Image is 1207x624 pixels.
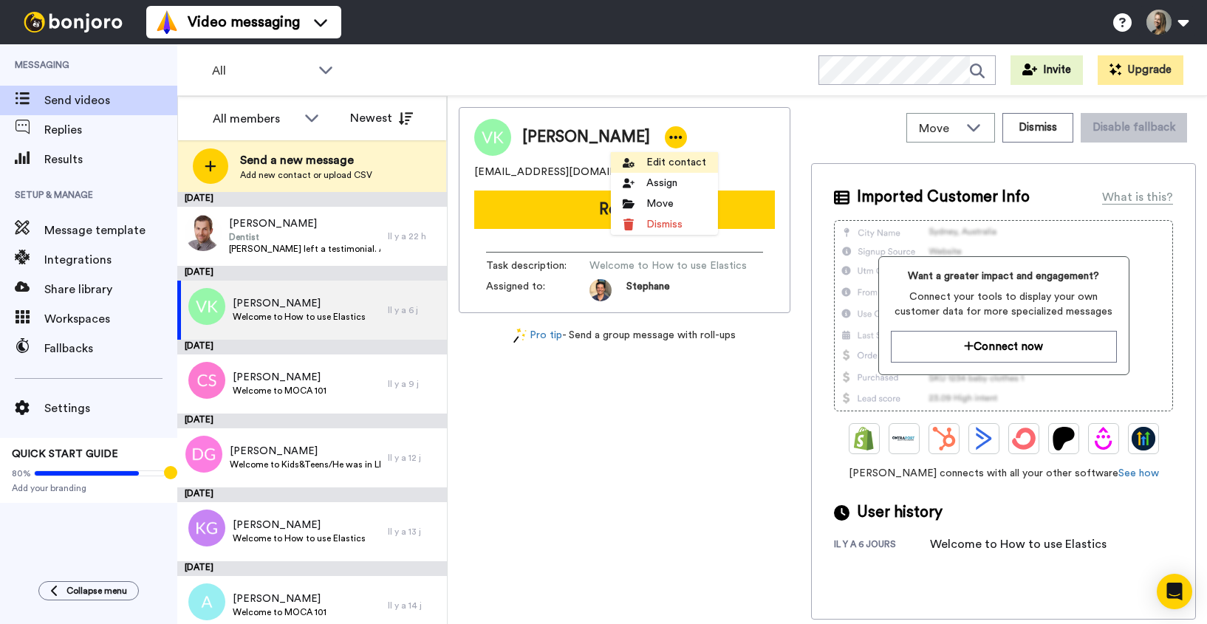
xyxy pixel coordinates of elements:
span: [PERSON_NAME] [522,126,650,148]
div: Il y a 9 j [388,378,440,390]
button: Disable fallback [1081,113,1187,143]
div: [DATE] [177,192,447,207]
span: [PERSON_NAME] [233,518,366,532]
div: [DATE] [177,266,447,281]
img: Ontraport [892,427,916,450]
img: GoHighLevel [1132,427,1155,450]
span: Integrations [44,251,177,269]
span: [PERSON_NAME] [233,370,326,385]
span: Replies [44,121,177,139]
a: Pro tip [513,328,562,343]
li: Assign [611,173,718,193]
span: Send a new message [240,151,372,169]
div: Welcome to How to use Elastics [930,535,1107,553]
span: Stephane [626,279,670,301]
div: All members [213,110,297,128]
span: Share library [44,281,177,298]
div: Il y a 6 j [388,304,440,316]
span: Welcome to How to use Elastics [233,311,366,323]
span: Welcome to MOCA 101 [233,606,326,618]
span: Send videos [44,92,177,109]
div: Tooltip anchor [164,466,177,479]
div: Open Intercom Messenger [1157,574,1192,609]
span: QUICK START GUIDE [12,449,118,459]
span: Workspaces [44,310,177,328]
img: magic-wand.svg [513,328,527,343]
div: [DATE] [177,414,447,428]
li: Move [611,193,718,214]
span: Add your branding [12,482,165,494]
div: Il y a 22 h [388,230,440,242]
span: Dentist [229,231,380,243]
img: a.png [188,583,225,620]
div: Il y a 12 j [388,452,440,464]
img: Hubspot [932,427,956,450]
img: Shopify [852,427,876,450]
span: Add new contact or upload CSV [240,169,372,181]
div: Il y a 13 j [388,526,440,538]
span: Want a greater impact and engagement? [891,269,1117,284]
span: Imported Customer Info [857,186,1030,208]
img: ActiveCampaign [972,427,996,450]
span: Results [44,151,177,168]
a: See how [1118,468,1159,479]
span: [EMAIL_ADDRESS][DOMAIN_NAME] [474,165,659,179]
span: 80% [12,467,31,479]
span: Welcome to How to use Elastics [589,258,747,273]
span: Welcome to How to use Elastics [233,532,366,544]
span: Assigned to: [486,279,589,301]
div: What is this? [1102,188,1173,206]
span: Fallbacks [44,340,177,357]
li: Dismiss [611,214,718,235]
img: da5f5293-2c7b-4288-972f-10acbc376891-1597253892.jpg [589,279,612,301]
span: [PERSON_NAME] [233,296,366,311]
img: 1b0d6aba-7954-4320-b75f-edb8495f53b2.jpg [185,214,222,251]
img: Image of Victor Kim [474,119,511,156]
img: vk.png [188,288,225,325]
button: Collapse menu [38,581,139,600]
div: [DATE] [177,487,447,502]
span: Collapse menu [66,585,127,597]
div: [DATE] [177,561,447,576]
div: il y a 6 jours [834,538,930,553]
span: User history [857,501,943,524]
li: Edit contact [611,152,718,173]
span: [PERSON_NAME] [233,592,326,606]
img: Drip [1092,427,1115,450]
span: Message template [44,222,177,239]
div: [DATE] [177,340,447,354]
span: Settings [44,400,177,417]
img: dg.png [185,436,222,473]
span: Task description : [486,258,589,273]
button: Dismiss [1002,113,1073,143]
span: Move [919,120,959,137]
img: vm-color.svg [155,10,179,34]
button: Record [474,191,775,229]
button: Invite [1011,55,1083,85]
span: Welcome to MOCA 101 [233,385,326,397]
span: All [212,62,311,80]
span: Connect your tools to display your own customer data for more specialized messages [891,289,1117,319]
span: [PERSON_NAME] [229,216,380,231]
img: kg.png [188,510,225,546]
button: Newest [339,103,424,133]
span: [PERSON_NAME] connects with all your other software [834,466,1173,481]
button: Upgrade [1098,55,1183,85]
span: Video messaging [188,12,300,32]
img: ConvertKit [1012,427,1036,450]
button: Connect now [891,331,1117,363]
img: cs.png [188,362,225,399]
span: [PERSON_NAME] [230,444,380,459]
div: Il y a 14 j [388,600,440,611]
div: - Send a group message with roll-ups [459,328,790,343]
img: bj-logo-header-white.svg [18,12,129,32]
span: [PERSON_NAME] left a testimonial. As discussed, could you leave him a personal message and take a... [229,243,380,255]
img: Patreon [1052,427,1076,450]
span: Welcome to Kids&Teens/He was in LIVE: Principes des aligneurs transparents - [GEOGRAPHIC_DATA]: N... [230,459,380,470]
